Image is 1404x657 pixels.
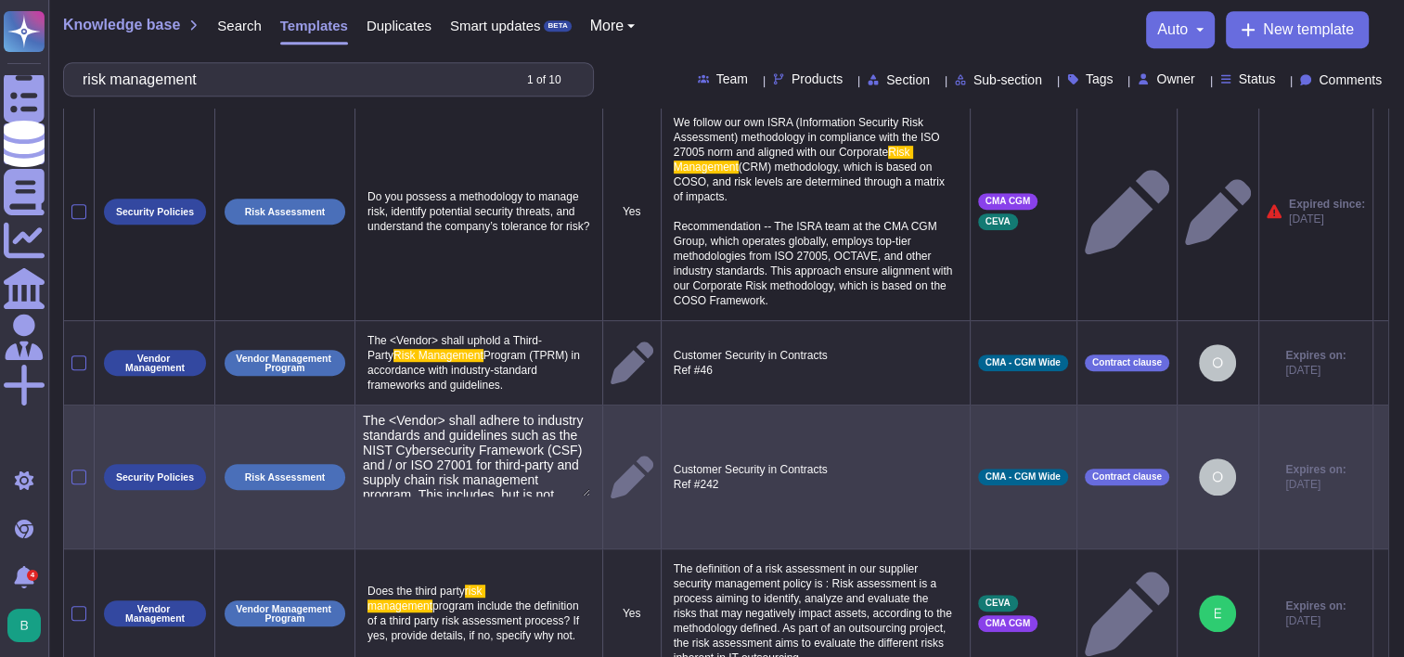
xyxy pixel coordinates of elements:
[527,74,561,85] div: 1 of 10
[674,161,956,307] span: (CRM) methodology, which is based on COSO, and risk levels are determined through a matrix of imp...
[985,197,1031,206] span: CMA CGM
[1199,458,1236,496] img: user
[450,19,541,32] span: Smart updates
[1239,72,1276,85] span: Status
[611,204,653,219] p: Yes
[1285,599,1346,613] span: Expires on:
[590,19,636,33] button: More
[1157,22,1188,37] span: auto
[116,207,194,217] p: Security Policies
[367,585,485,612] span: risk management
[110,604,200,624] p: Vendor Management
[674,146,913,174] span: Risk Management
[231,354,339,373] p: Vendor Management Program
[985,619,1031,628] span: CMA CGM
[985,217,1011,226] span: CEVA
[1285,363,1346,378] span: [DATE]
[367,599,582,642] span: program include the definition of a third party risk assessment process? If yes, provide details,...
[367,349,583,392] span: Program (TPRM) in accordance with industry-standard frameworks and guidelines.
[1319,73,1382,86] span: Comments
[1285,477,1346,492] span: [DATE]
[716,72,748,85] span: Team
[1156,72,1194,85] span: Owner
[367,19,432,32] span: Duplicates
[1289,197,1365,212] span: Expired since:
[544,20,571,32] div: BETA
[367,334,542,362] span: The <Vendor> shall uphold a Third-Party
[674,116,943,159] span: We follow our own ISRA (Information Security Risk Assessment) methodology in compliance with the ...
[363,185,595,238] p: Do you possess a methodology to manage risk, identify potential security threats, and understand ...
[1285,348,1346,363] span: Expires on:
[280,19,348,32] span: Templates
[7,609,41,642] img: user
[611,606,653,621] p: Yes
[116,472,194,483] p: Security Policies
[669,457,962,496] p: Customer Security in Contracts Ref #242
[63,18,180,32] span: Knowledge base
[669,343,962,382] p: Customer Security in Contracts Ref #46
[1285,462,1346,477] span: Expires on:
[245,207,326,217] p: Risk Assessment
[393,349,483,362] span: Risk Management
[231,604,339,624] p: Vendor Management Program
[363,413,590,496] textarea: The <Vendor> shall adhere to industry standards and guidelines such as the NIST Cybersecurity Fra...
[27,570,38,581] div: 4
[590,19,624,33] span: More
[1086,72,1114,85] span: Tags
[1226,11,1369,48] button: New template
[1263,22,1354,37] span: New template
[1157,22,1204,37] button: auto
[367,585,465,598] span: Does the third party
[4,605,54,646] button: user
[245,472,326,483] p: Risk Assessment
[1285,613,1346,628] span: [DATE]
[110,354,200,373] p: Vendor Management
[985,358,1061,367] span: CMA - CGM Wide
[792,72,843,85] span: Products
[985,472,1061,482] span: CMA - CGM Wide
[886,73,930,86] span: Section
[1199,344,1236,381] img: user
[1289,212,1365,226] span: [DATE]
[1092,472,1162,482] span: Contract clause
[217,19,262,32] span: Search
[73,63,510,96] input: Search by keywords
[1092,358,1162,367] span: Contract clause
[985,599,1011,608] span: CEVA
[973,73,1042,86] span: Sub-section
[1199,595,1236,632] img: user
